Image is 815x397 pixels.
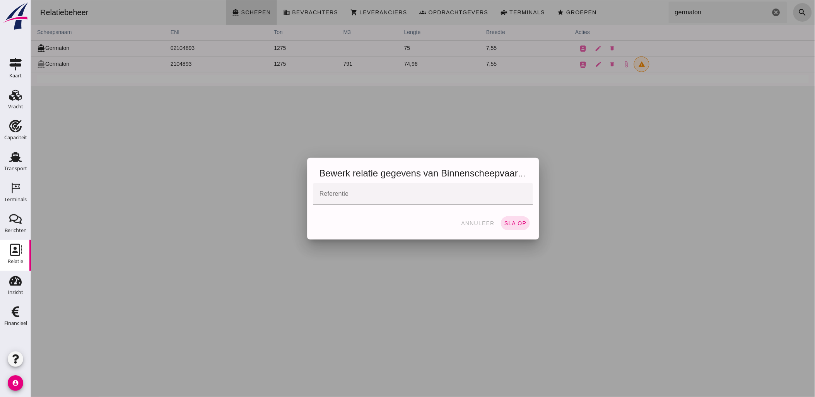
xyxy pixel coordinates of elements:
div: Relatie [8,259,23,264]
div: Kaart [9,73,22,78]
div: Financieel [4,321,27,326]
div: Transport [4,166,27,171]
div: Capaciteit [4,135,27,140]
div: Inzicht [8,290,23,295]
div: Berichten [5,228,27,233]
i: account_circle [8,375,23,391]
div: Terminals [4,197,27,202]
div: Vracht [8,104,23,109]
img: logo-small.a267ee39.svg [2,2,29,31]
